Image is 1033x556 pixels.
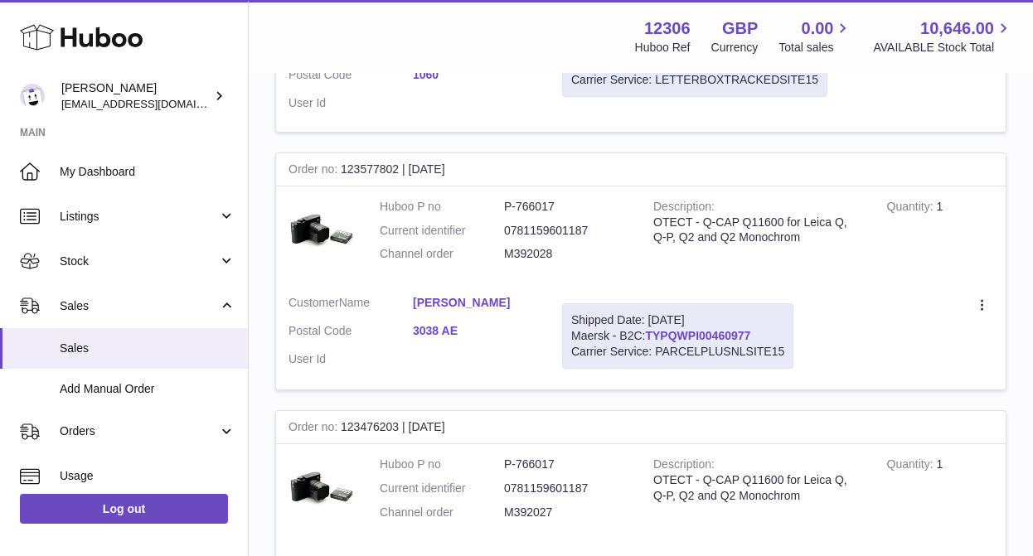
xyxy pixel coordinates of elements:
dt: Current identifier [380,223,504,239]
a: TYPQWPI00460977 [645,329,750,342]
span: 0.00 [802,17,834,40]
span: Add Manual Order [60,381,235,397]
span: My Dashboard [60,164,235,180]
span: Listings [60,209,218,225]
dt: Postal Code [289,323,413,343]
div: [PERSON_NAME] [61,80,211,112]
dt: Channel order [380,505,504,520]
span: Customer [289,296,339,309]
a: Log out [20,494,228,524]
span: Usage [60,468,235,484]
div: 123577802 | [DATE] [276,153,1006,186]
div: Huboo Ref [635,40,691,56]
strong: Description [653,200,715,217]
a: 0.00 Total sales [778,17,852,56]
dt: User Id [289,95,413,111]
dt: Name [289,295,413,315]
dd: 0781159601187 [504,481,628,496]
dt: User Id [289,351,413,367]
div: Maersk - B2C: [562,303,793,369]
a: 10,646.00 AVAILABLE Stock Total [873,17,1013,56]
div: Carrier Service: LETTERBOXTRACKEDSITE15 [571,72,818,88]
dd: M392028 [504,246,628,262]
img: $_57.JPG [289,199,355,265]
img: hello@otect.co [20,84,45,109]
dd: P-766017 [504,457,628,472]
strong: 12306 [644,17,691,40]
div: OTECT - Q-CAP Q11600 for Leica Q, Q-P, Q2 and Q2 Monochrom [653,472,862,504]
dd: P-766017 [504,199,628,215]
a: 1060 [413,67,537,83]
div: Shipped Date: [DATE] [571,312,784,328]
div: OTECT - Q-CAP Q11600 for Leica Q, Q-P, Q2 and Q2 Monochrom [653,215,862,246]
strong: Description [653,457,715,475]
span: Sales [60,298,218,314]
td: 1 [875,186,1006,283]
span: Total sales [778,40,852,56]
span: Sales [60,341,235,356]
dt: Postal Code [289,67,413,87]
strong: Order no [289,420,341,438]
dt: Huboo P no [380,457,504,472]
dt: Huboo P no [380,199,504,215]
a: [PERSON_NAME] [413,295,537,311]
dt: Channel order [380,246,504,262]
div: Carrier Service: PARCELPLUSNLSITE15 [571,344,784,360]
a: 3038 AE [413,323,537,339]
span: 10,646.00 [920,17,994,40]
span: AVAILABLE Stock Total [873,40,1013,56]
div: Currency [711,40,759,56]
strong: GBP [722,17,758,40]
strong: Quantity [887,457,937,475]
dd: M392027 [504,505,628,520]
strong: Quantity [887,200,937,217]
span: [EMAIL_ADDRESS][DOMAIN_NAME] [61,97,244,110]
span: Orders [60,423,218,439]
td: 1 [875,444,1006,541]
img: $_57.JPG [289,457,355,523]
span: Stock [60,254,218,269]
div: 123476203 | [DATE] [276,411,1006,444]
dd: 0781159601187 [504,223,628,239]
dt: Current identifier [380,481,504,496]
strong: Order no [289,162,341,180]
